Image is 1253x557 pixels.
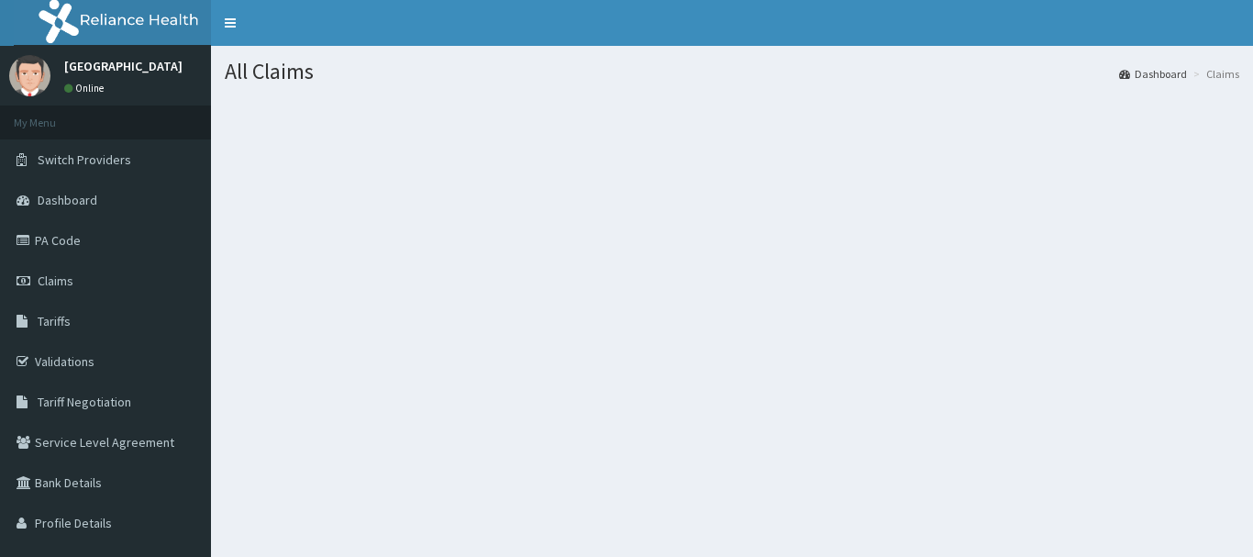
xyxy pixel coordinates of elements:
[38,192,97,208] span: Dashboard
[9,55,50,96] img: User Image
[64,60,183,72] p: [GEOGRAPHIC_DATA]
[64,82,108,95] a: Online
[1189,66,1239,82] li: Claims
[38,394,131,410] span: Tariff Negotiation
[225,60,1239,84] h1: All Claims
[38,273,73,289] span: Claims
[38,151,131,168] span: Switch Providers
[1119,66,1187,82] a: Dashboard
[38,313,71,329] span: Tariffs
